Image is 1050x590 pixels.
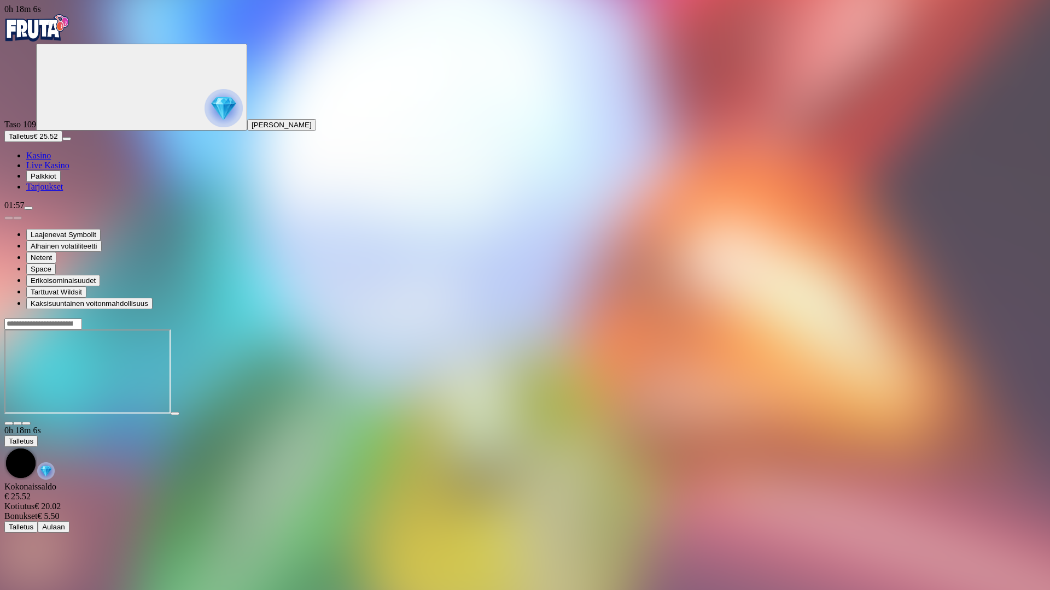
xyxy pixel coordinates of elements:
img: reward progress [205,89,243,127]
nav: Primary [4,14,1046,192]
span: Kotiutus [4,501,34,511]
button: Netent [26,252,56,263]
button: Space [26,263,56,275]
span: user session time [4,4,41,14]
div: € 25.52 [4,492,1046,501]
button: Alhainen volatiliteetti [26,240,102,252]
div: Kokonaissaldo [4,482,1046,501]
span: Tarttuvat Wildsit [31,288,82,296]
span: Talletus [9,132,33,140]
button: chevron-down icon [13,422,22,425]
button: close icon [4,422,13,425]
button: Tarttuvat Wildsit [26,286,86,298]
iframe: Starburst [4,329,171,414]
button: [PERSON_NAME] [247,119,316,131]
button: reward progress [36,44,247,131]
span: [PERSON_NAME] [252,121,312,129]
nav: Main menu [4,151,1046,192]
span: Netent [31,253,52,262]
button: Palkkiot [26,170,61,182]
button: next slide [13,216,22,220]
span: Palkkiot [31,172,56,180]
span: Taso 109 [4,120,36,129]
button: menu [24,206,33,210]
img: Fruta [4,14,70,42]
button: Talletusplus icon€ 25.52 [4,131,62,142]
img: reward-icon [37,462,55,480]
a: Kasino [26,151,51,160]
div: € 5.50 [4,511,1046,521]
button: Erikoisominaisuudet [26,275,100,286]
button: prev slide [4,216,13,220]
a: Live Kasino [26,161,69,170]
span: € 25.52 [33,132,57,140]
span: Erikoisominaisuudet [31,276,96,285]
div: Game menu [4,426,1046,482]
span: Bonukset [4,511,37,521]
span: Alhainen volatiliteetti [31,242,97,250]
span: 01:57 [4,200,24,210]
button: play icon [171,412,179,415]
button: Talletus [4,435,38,447]
button: menu [62,137,71,140]
span: Talletus [9,437,33,445]
div: € 20.02 [4,501,1046,511]
span: Space [31,265,51,273]
button: fullscreen-exit icon [22,422,31,425]
button: Aulaan [38,521,69,533]
button: Talletus [4,521,38,533]
span: Aulaan [42,523,65,531]
a: Tarjoukset [26,182,63,191]
span: Talletus [9,523,33,531]
span: user session time [4,426,41,435]
button: Laajenevat Symbolit [26,229,101,240]
span: Laajenevat Symbolit [31,231,96,239]
button: Kaksisuuntainen voitonmahdollisuus [26,298,153,309]
span: Kaksisuuntainen voitonmahdollisuus [31,299,148,308]
div: Game menu content [4,482,1046,533]
a: Fruta [4,34,70,43]
input: Search [4,318,82,329]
